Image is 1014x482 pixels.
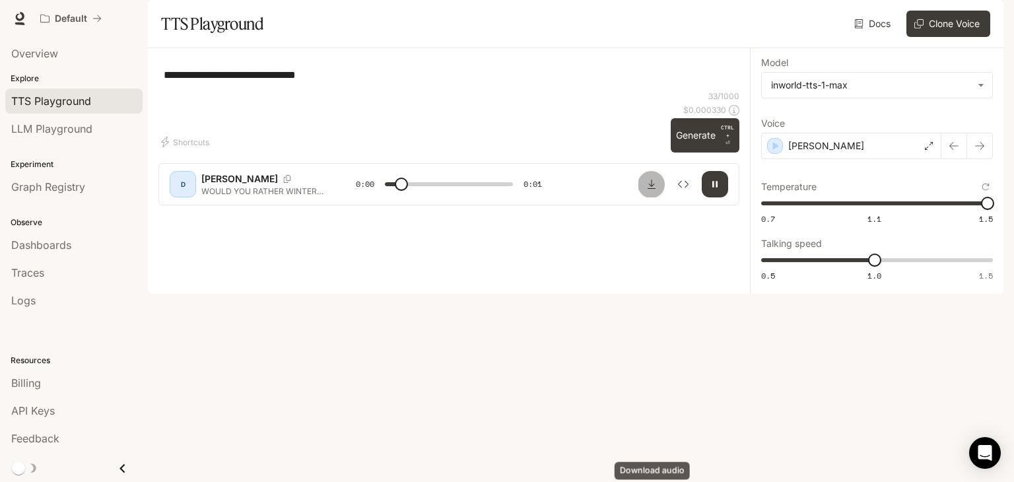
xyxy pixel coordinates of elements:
p: CTRL + [721,123,734,139]
button: All workspaces [34,5,108,32]
p: [PERSON_NAME] [201,172,278,186]
div: Open Intercom Messenger [969,437,1001,469]
span: 1.0 [867,270,881,281]
p: Default [55,13,87,24]
div: D [172,174,193,195]
button: Reset to default [978,180,993,194]
div: inworld-tts-1-max [762,73,992,98]
p: Talking speed [761,239,822,248]
span: 0.5 [761,270,775,281]
p: 33 / 1000 [708,90,739,102]
button: Download audio [638,171,665,197]
button: Shortcuts [158,131,215,153]
button: Clone Voice [906,11,990,37]
p: WOULD YOU RATHER WINTER OR SUMMER [201,186,324,197]
span: 1.1 [867,213,881,224]
span: 0:00 [356,178,374,191]
span: 0.7 [761,213,775,224]
button: GenerateCTRL +⏎ [671,118,739,153]
div: Download audio [615,462,690,480]
button: Inspect [670,171,696,197]
h1: TTS Playground [161,11,263,37]
div: inworld-tts-1-max [771,79,971,92]
p: ⏎ [721,123,734,147]
span: 1.5 [979,213,993,224]
button: Copy Voice ID [278,175,296,183]
p: [PERSON_NAME] [788,139,864,153]
p: $ 0.000330 [683,104,726,116]
p: Temperature [761,182,817,191]
p: Voice [761,119,785,128]
p: Model [761,58,788,67]
a: Docs [852,11,896,37]
span: 0:01 [524,178,542,191]
span: 1.5 [979,270,993,281]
